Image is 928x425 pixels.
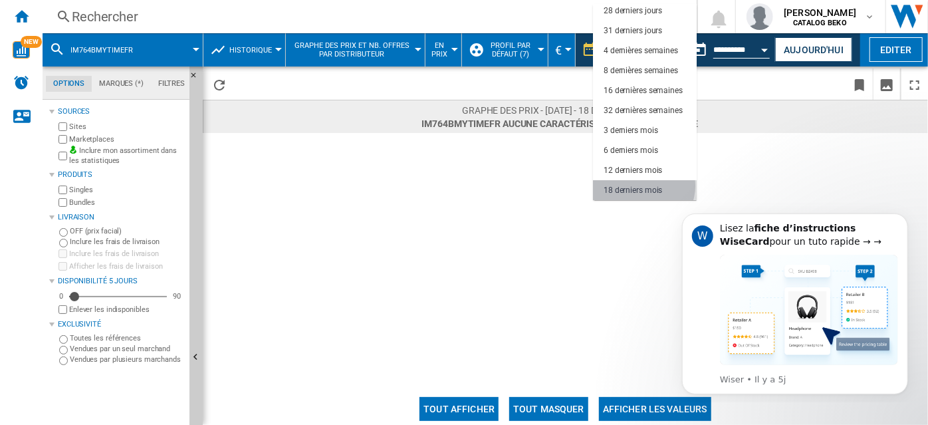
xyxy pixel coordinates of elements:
iframe: Intercom notifications message [662,202,928,402]
div: 12 derniers mois [604,165,662,176]
div: 16 dernières semaines [604,85,683,96]
div: 18 derniers mois [604,185,662,196]
div: 31 derniers jours [604,25,662,37]
div: 6 derniers mois [604,145,658,156]
div: 32 dernières semaines [604,105,683,116]
div: 4 dernières semaines [604,45,678,57]
div: 8 dernières semaines [604,65,678,76]
div: 3 derniers mois [604,125,658,136]
div: 28 derniers jours [604,5,662,17]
